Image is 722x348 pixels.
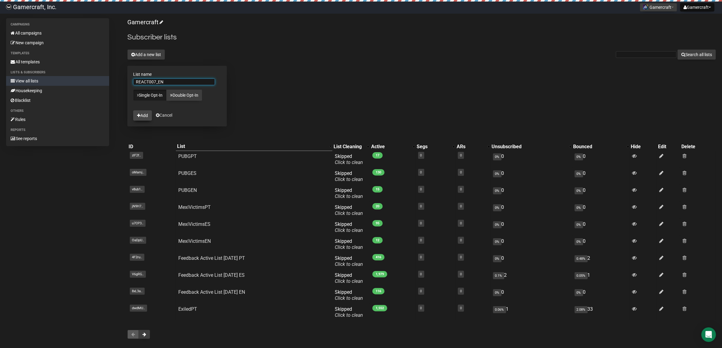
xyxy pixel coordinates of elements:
span: 0% [575,187,583,194]
span: Skipped [335,306,363,318]
a: 0 [420,204,422,208]
a: Feedback Active List [DATE] EN [178,289,245,295]
td: 0 [491,236,572,253]
div: Open Intercom Messenger [701,327,716,342]
li: Others [6,107,109,115]
td: 0 [572,287,630,304]
span: Skipped [335,255,363,267]
a: PUBGPT [178,153,197,159]
span: 20 [372,203,383,209]
td: 0 [572,236,630,253]
td: 0 [572,168,630,185]
span: 130 [372,169,385,176]
a: 0 [460,187,462,191]
a: Housekeeping [6,86,109,95]
a: 0 [420,153,422,157]
a: 0 [460,170,462,174]
a: PUBGEN [178,187,197,193]
th: Segs: No sort applied, activate to apply an ascending sort [416,142,455,151]
th: List: Descending sort applied, activate to remove the sort [176,142,332,151]
span: jN9H7.. [130,203,145,210]
button: Add [133,110,152,121]
th: Delete: No sort applied, sorting is disabled [680,142,716,151]
td: 0 [491,185,572,202]
a: Double Opt-In [166,89,202,101]
div: Delete [681,144,715,150]
span: 0% [575,170,583,177]
td: 33 [572,304,630,321]
a: Rules [6,115,109,124]
td: 0 [572,151,630,168]
span: 0.05% [575,272,588,279]
a: 0 [460,255,462,259]
div: Edit [658,144,679,150]
span: Skipped [335,187,363,199]
button: Add a new list [127,49,165,60]
div: ARs [457,144,485,150]
span: 0% [493,187,502,194]
a: New campaign [6,38,109,48]
span: oMamj.. [130,169,146,176]
a: Click to clean [335,278,363,284]
span: 0% [493,153,502,160]
h2: Subscriber lists [127,32,716,43]
li: Reports [6,126,109,134]
span: Skipped [335,238,363,250]
span: 0% [493,238,502,245]
a: See reports [6,134,109,143]
span: dwdMU.. [130,305,147,312]
td: 0 [491,202,572,219]
span: Skipped [335,272,363,284]
button: Search all lists [677,49,716,60]
a: PUBGES [178,170,196,176]
th: List Cleaning: No sort applied, activate to apply an ascending sort [332,142,370,151]
div: Segs [417,144,449,150]
td: 2 [572,253,630,270]
th: Active: No sort applied, activate to apply an ascending sort [370,142,416,151]
div: Unsubscribed [492,144,566,150]
span: 116 [372,288,385,294]
span: V6gRG.. [130,271,146,278]
a: MexiVictimsPT [178,204,211,210]
td: 0 [491,287,572,304]
div: Bounced [573,144,624,150]
span: 0% [575,238,583,245]
td: 0 [491,151,572,168]
span: 0% [575,153,583,160]
a: Click to clean [335,210,363,216]
span: 1,552 [372,305,387,311]
span: 8xL3a.. [130,288,145,295]
span: 95 [372,220,383,226]
span: 0% [493,255,502,262]
div: List Cleaning [334,144,364,150]
a: Feedback Active List [DATE] ES [178,272,245,278]
th: Unsubscribed: No sort applied, activate to apply an ascending sort [491,142,572,151]
a: All templates [6,57,109,67]
div: ID [129,144,175,150]
a: All campaigns [6,28,109,38]
th: Hide: No sort applied, sorting is disabled [630,142,657,151]
a: Single Opt-In [133,89,166,101]
a: Click to clean [335,227,363,233]
button: Gamercraft [680,3,714,12]
td: 0 [491,219,572,236]
span: 0.1% [493,272,504,279]
span: Skipped [335,289,363,301]
a: Click to clean [335,244,363,250]
li: Templates [6,50,109,57]
a: 0 [460,153,462,157]
a: 0 [460,272,462,276]
span: Skipped [335,204,363,216]
td: 0 [491,253,572,270]
div: List [177,143,326,149]
td: 0 [491,168,572,185]
th: Edit: No sort applied, sorting is disabled [657,142,680,151]
span: Skipped [335,153,363,165]
img: 495c379b842add29c2f3abb19115e0e4 [6,4,12,10]
span: zlF2f.. [130,152,143,159]
th: ID: No sort applied, sorting is disabled [127,142,176,151]
button: Gamercraft [640,3,677,12]
span: Skipped [335,221,363,233]
a: Blacklist [6,95,109,105]
span: 0% [493,170,502,177]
